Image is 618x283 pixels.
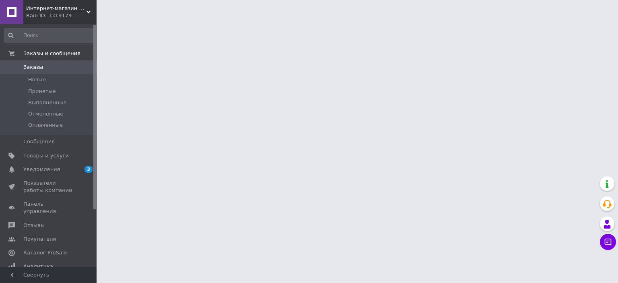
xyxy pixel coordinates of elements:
span: Панель управления [23,200,74,215]
span: 3 [84,166,93,173]
button: Чат с покупателем [600,234,616,250]
span: Принятые [28,88,56,95]
span: Аналитика [23,263,53,270]
span: Новые [28,76,46,83]
span: Оплаченные [28,122,63,129]
span: Уведомления [23,166,60,173]
span: Каталог ProSale [23,249,67,256]
span: Показатели работы компании [23,180,74,194]
input: Поиск [4,28,95,43]
span: Товары и услуги [23,152,69,159]
span: Заказы и сообщения [23,50,80,57]
span: Интернет-магазин "Psybooks" [26,5,87,12]
span: Сообщения [23,138,55,145]
span: Отзывы [23,222,45,229]
span: Отмененные [28,110,63,118]
span: Заказы [23,64,43,71]
span: Покупатели [23,235,56,243]
span: Выполненные [28,99,67,106]
div: Ваш ID: 3319179 [26,12,97,19]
